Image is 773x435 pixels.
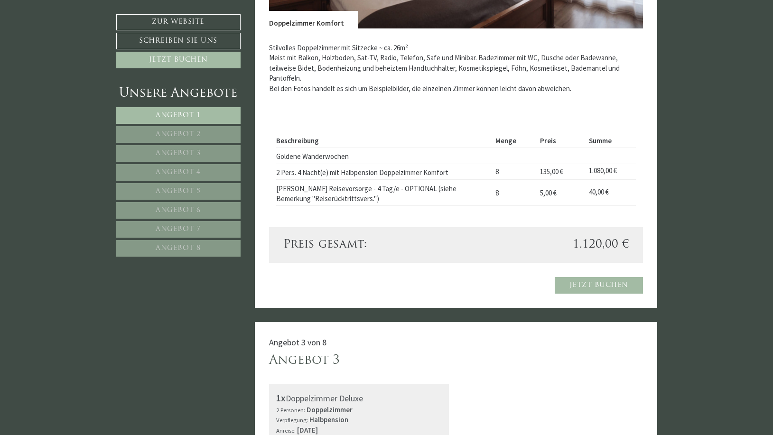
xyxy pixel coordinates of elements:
td: 8 [492,164,537,180]
small: Verpflegung: [276,416,308,424]
div: Doppelzimmer Deluxe [276,391,442,405]
td: 1.080,00 € [585,164,635,180]
small: Anreise: [276,426,296,434]
div: Montis – Active Nature Spa [14,27,135,34]
span: Angebot 3 von 8 [269,337,326,348]
span: 135,00 € [540,167,563,176]
th: Summe [585,134,635,148]
span: 5,00 € [540,188,557,197]
small: 12:18 [14,44,135,50]
div: Doppelzimmer Komfort [269,11,358,28]
a: Schreiben Sie uns [116,33,241,49]
span: Angebot 5 [156,188,201,195]
th: Beschreibung [276,134,492,148]
span: Angebot 7 [156,226,201,233]
b: Doppelzimmer [307,405,353,414]
span: Angebot 2 [156,131,201,138]
td: 8 [492,180,537,206]
a: Jetzt buchen [116,52,241,68]
p: Stilvolles Doppelzimmer mit Sitzecke ~ ca. 26m² Meist mit Balkon, Holzboden, Sat-TV, Radio, Telef... [269,43,643,93]
div: Angebot 3 [269,352,340,370]
span: Angebot 4 [156,169,201,176]
div: [DATE] [171,7,203,22]
td: 2 Pers. 4 Nacht(e) mit Halbpension Doppelzimmer Komfort [276,164,492,180]
div: Guten Tag, wie können wir Ihnen helfen? [7,25,140,52]
a: Zur Website [116,14,241,30]
div: Unsere Angebote [116,85,241,102]
td: 40,00 € [585,180,635,206]
b: [DATE] [297,426,318,435]
a: Jetzt buchen [555,277,643,294]
th: Preis [537,134,585,148]
div: Preis gesamt: [276,237,456,253]
span: 1.120,00 € [573,237,629,253]
span: Angebot 8 [156,245,201,252]
b: Halbpension [309,415,348,424]
td: [PERSON_NAME] Reisevorsorge - 4 Tag/e - OPTIONAL (siehe Bemerkung "Reiserücktrittsvers.") [276,180,492,206]
th: Menge [492,134,537,148]
span: Angebot 3 [156,150,201,157]
span: Angebot 1 [156,112,201,119]
small: 2 Personen: [276,406,305,414]
span: Angebot 6 [156,207,201,214]
button: Senden [312,250,374,267]
td: Goldene Wanderwochen [276,148,492,164]
b: 1x [276,392,286,404]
